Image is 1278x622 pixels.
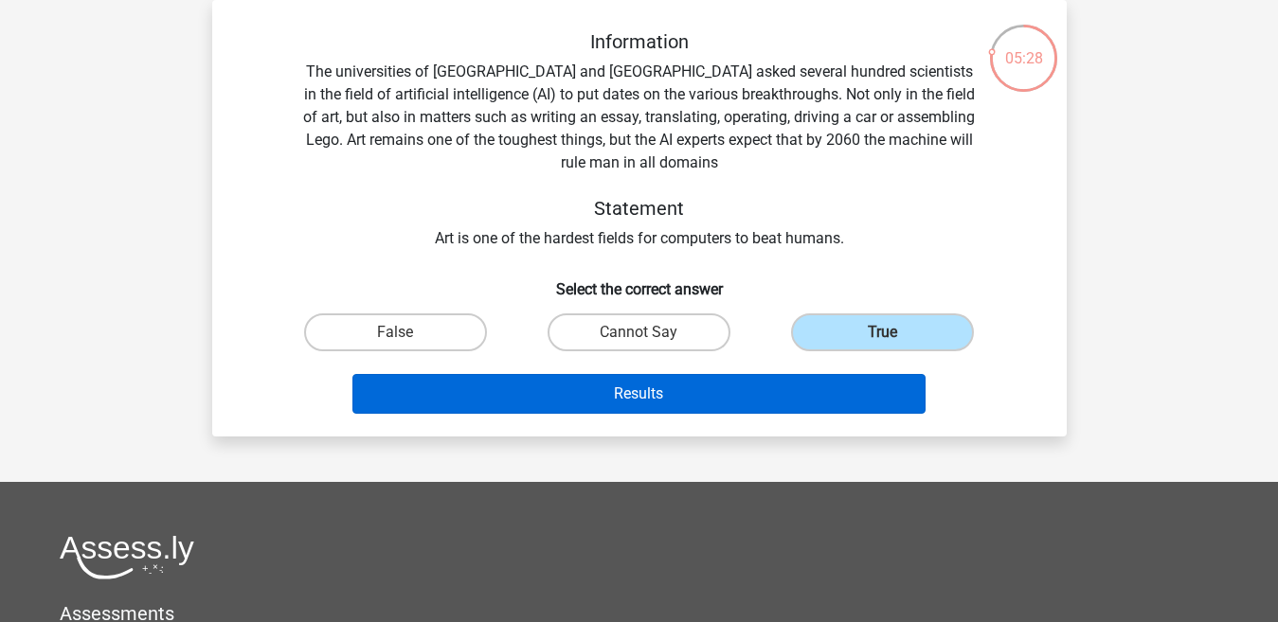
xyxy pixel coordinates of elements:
h6: Select the correct answer [243,265,1036,298]
label: False [304,313,487,351]
h5: Statement [303,197,976,220]
h5: Information [303,30,976,53]
button: Results [352,374,926,414]
div: The universities of [GEOGRAPHIC_DATA] and [GEOGRAPHIC_DATA] asked several hundred scientists in t... [243,30,1036,250]
label: Cannot Say [548,313,730,351]
label: True [791,313,974,351]
img: Assessly logo [60,535,194,579]
div: 05:28 [988,23,1059,70]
